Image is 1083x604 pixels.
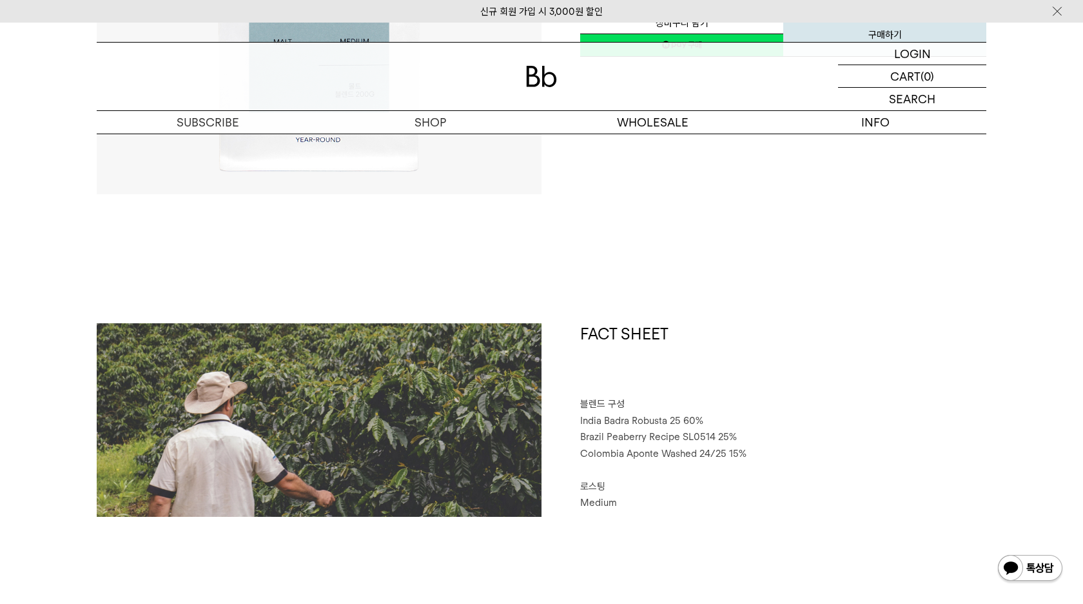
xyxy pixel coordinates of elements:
a: 신규 회원 가입 시 3,000원 할인 [480,6,603,17]
p: INFO [764,111,986,134]
span: Medium [580,497,617,508]
a: SUBSCRIBE [97,111,319,134]
span: India Badra Robusta 25 60% [580,415,703,427]
p: WHOLESALE [541,111,764,134]
p: LOGIN [894,43,931,65]
p: SEARCH [889,88,935,110]
span: Colombia Aponte Washed 24/25 15% [580,448,746,459]
a: LOGIN [838,43,986,65]
img: 로고 [526,66,557,87]
span: 블렌드 구성 [580,398,625,410]
span: ⠀ [580,464,587,476]
span: 로스팅 [580,481,605,492]
h1: FACT SHEET [580,323,986,397]
img: 몰트 [97,323,541,517]
a: CART (0) [838,65,986,88]
p: CART [890,65,921,87]
p: (0) [921,65,934,87]
a: SHOP [319,111,541,134]
span: Brazil Peaberry Recipe SL0514 25% [580,431,737,443]
img: 카카오톡 채널 1:1 채팅 버튼 [997,554,1064,585]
